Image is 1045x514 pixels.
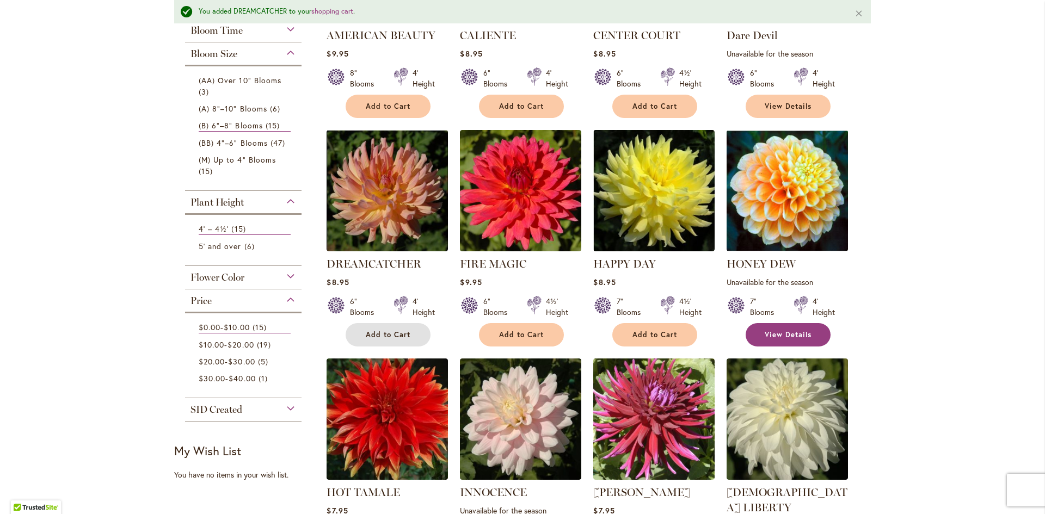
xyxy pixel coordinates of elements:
[746,95,831,118] a: View Details
[327,257,421,270] a: DREAMCATCHER
[750,296,780,318] div: 7" Blooms
[727,358,848,480] img: LADY LIBERTY
[346,323,431,346] button: Add to Cart
[327,29,435,42] a: AMERICAN BEAUTY
[199,322,220,332] span: $0.00
[593,29,680,42] a: CENTER COURT
[813,296,835,318] div: 4' Height
[8,475,39,506] iframe: Launch Accessibility Center
[366,102,410,111] span: Add to Cart
[765,102,812,111] span: View Details
[727,486,847,514] a: [DEMOGRAPHIC_DATA] LIBERTY
[617,296,647,318] div: 7" Blooms
[199,154,276,165] span: (M) Up to 4" Blooms
[593,277,616,287] span: $8.95
[174,443,241,459] strong: My Wish List
[228,339,254,350] span: $20.00
[199,120,263,131] span: (B) 6"–8" Blooms
[199,322,250,332] span: -
[727,29,778,42] a: Dare Devil
[460,130,581,251] img: FIRE MAGIC
[350,296,380,318] div: 6" Blooms
[413,296,435,318] div: 4' Height
[199,339,254,350] span: -
[460,48,482,59] span: $8.95
[190,271,244,283] span: Flower Color
[483,296,514,318] div: 6" Blooms
[460,277,482,287] span: $9.95
[199,373,291,384] a: $30.00-$40.00 1
[750,67,780,89] div: 6" Blooms
[460,358,581,480] img: INNOCENCE
[257,339,274,350] span: 19
[546,67,568,89] div: 4' Height
[231,223,248,234] span: 15
[460,472,581,482] a: INNOCENCE
[499,102,544,111] span: Add to Cart
[632,102,677,111] span: Add to Cart
[765,330,812,339] span: View Details
[727,472,848,482] a: LADY LIBERTY
[199,356,291,367] a: $20.00-$30.00 5
[190,295,212,307] span: Price
[366,330,410,339] span: Add to Cart
[199,224,229,234] span: 4' – 4½'
[266,120,282,131] span: 15
[327,48,348,59] span: $9.95
[199,86,212,97] span: 3
[229,373,255,383] span: $40.00
[546,296,568,318] div: 4½' Height
[199,356,255,367] span: -
[727,130,848,251] img: Honey Dew
[259,373,271,384] span: 1
[813,67,835,89] div: 4' Height
[271,137,288,148] span: 47
[199,356,225,367] span: $20.00
[174,469,319,480] div: You have no items in your wish list.
[679,67,702,89] div: 4½' Height
[311,7,353,16] a: shopping cart
[258,356,271,367] span: 5
[727,277,848,287] p: Unavailable for the season
[190,48,237,60] span: Bloom Size
[593,486,690,499] a: [PERSON_NAME]
[327,486,400,499] a: HOT TAMALE
[593,472,715,482] a: JUANITA
[593,257,656,270] a: HAPPY DAY
[460,243,581,253] a: FIRE MAGIC
[199,75,281,85] span: (AA) Over 10" Blooms
[190,24,243,36] span: Bloom Time
[593,48,616,59] span: $8.95
[727,257,796,270] a: HONEY DEW
[199,7,838,17] div: You added DREAMCATCHER to your .
[679,296,702,318] div: 4½' Height
[199,154,291,177] a: (M) Up to 4" Blooms 15
[224,322,249,332] span: $10.00
[746,323,831,346] a: View Details
[327,277,349,287] span: $8.95
[199,373,225,383] span: $30.00
[727,48,848,59] p: Unavailable for the season
[199,75,291,97] a: (AA) Over 10" Blooms 3
[199,165,216,177] span: 15
[483,67,514,89] div: 6" Blooms
[479,323,564,346] button: Add to Cart
[190,196,244,208] span: Plant Height
[199,103,267,114] span: (A) 8"–10" Blooms
[479,95,564,118] button: Add to Cart
[460,486,527,499] a: INNOCENCE
[617,67,647,89] div: 6" Blooms
[499,330,544,339] span: Add to Cart
[346,95,431,118] button: Add to Cart
[460,257,526,270] a: FIRE MAGIC
[199,373,256,383] span: -
[612,95,697,118] button: Add to Cart
[593,358,715,480] img: JUANITA
[253,321,269,333] span: 15
[244,240,257,252] span: 6
[199,321,291,333] a: $0.00-$10.00 15
[593,243,715,253] a: HAPPY DAY
[190,404,242,416] span: SID Created
[593,130,715,251] img: HAPPY DAY
[327,130,448,251] img: Dreamcatcher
